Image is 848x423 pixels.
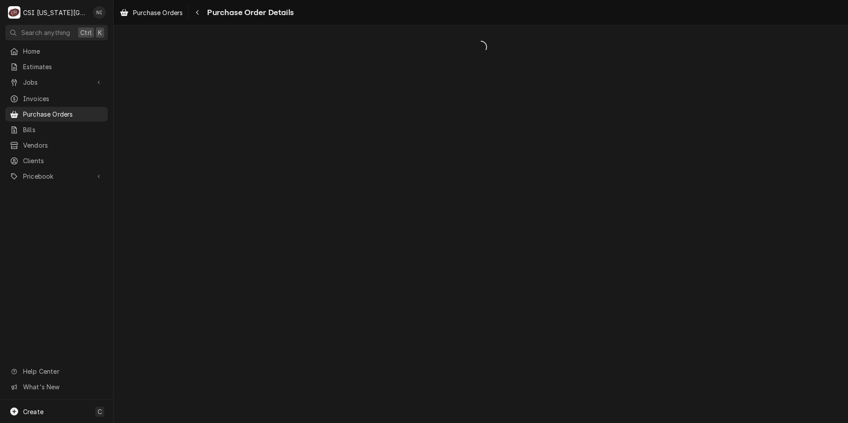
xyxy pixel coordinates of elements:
a: Vendors [5,138,108,153]
span: Bills [23,125,103,134]
span: C [98,407,102,416]
a: Go to What's New [5,380,108,394]
a: Purchase Orders [116,5,186,20]
span: Search anything [21,28,70,37]
a: Invoices [5,91,108,106]
span: Purchase Orders [23,110,103,119]
span: Vendors [23,141,103,150]
div: Nate Ingram's Avatar [93,6,106,19]
a: Estimates [5,59,108,74]
a: Clients [5,153,108,168]
span: Purchase Orders [133,8,183,17]
a: Go to Pricebook [5,169,108,184]
span: Estimates [23,62,103,71]
button: Search anythingCtrlK [5,25,108,40]
div: NI [93,6,106,19]
span: K [98,28,102,37]
div: CSI [US_STATE][GEOGRAPHIC_DATA] [23,8,88,17]
span: Clients [23,156,103,165]
div: CSI Kansas City's Avatar [8,6,20,19]
a: Home [5,44,108,59]
span: Home [23,47,103,56]
span: Loading... [114,38,848,56]
a: Bills [5,122,108,137]
span: Create [23,408,43,415]
span: Ctrl [80,28,92,37]
span: What's New [23,382,102,392]
div: C [8,6,20,19]
span: Purchase Order Details [204,7,294,19]
a: Purchase Orders [5,107,108,121]
a: Go to Jobs [5,75,108,90]
span: Help Center [23,367,102,376]
span: Jobs [23,78,90,87]
span: Pricebook [23,172,90,181]
a: Go to Help Center [5,364,108,379]
span: Invoices [23,94,103,103]
button: Navigate back [190,5,204,20]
